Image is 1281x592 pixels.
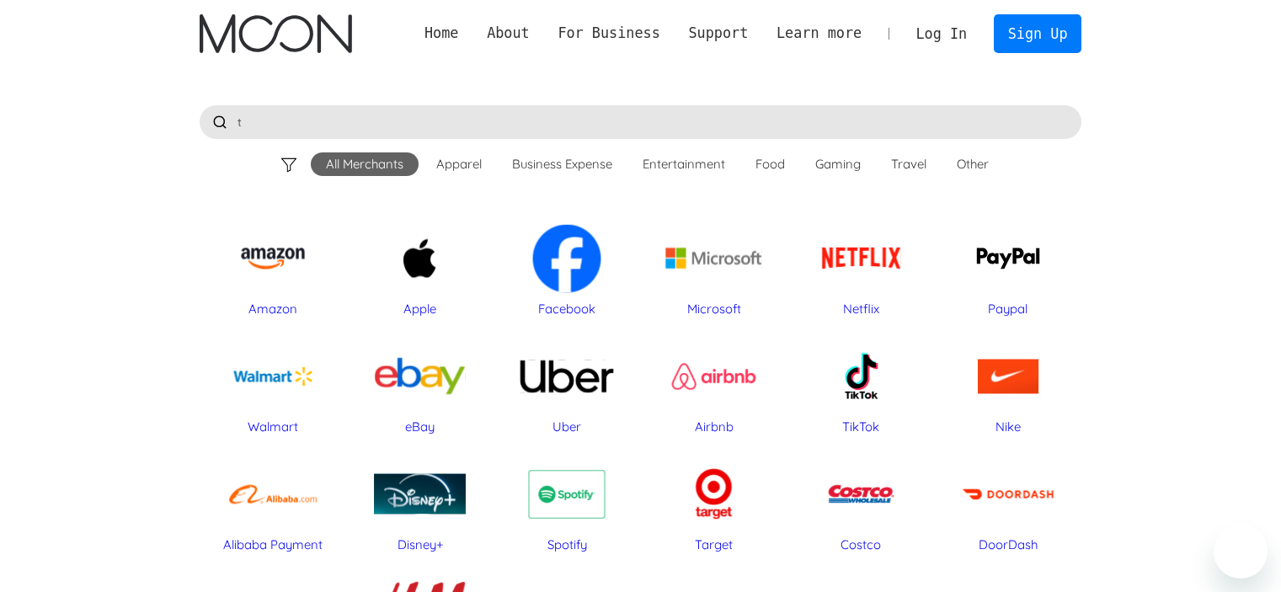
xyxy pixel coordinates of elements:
a: Sign Up [994,14,1081,52]
div: Business Expense [512,156,612,173]
div: Walmart [208,419,339,435]
a: Apple [355,216,485,317]
a: home [200,14,352,53]
a: Costco [796,451,926,552]
a: Paypal [943,216,1074,317]
div: Travel [891,156,926,173]
a: TikTok [796,333,926,435]
a: Uber [502,333,632,435]
div: Airbnb [649,419,779,435]
div: Support [675,23,762,44]
div: DoorDash [943,536,1074,553]
div: Costco [796,536,926,553]
div: For Business [544,23,675,44]
a: Netflix [796,216,926,317]
div: TikTok [796,419,926,435]
div: Apple [355,301,485,317]
div: Nike [943,419,1074,435]
iframe: Button to launch messaging window [1214,525,1268,579]
a: DoorDash [943,451,1074,552]
div: Learn more [762,23,876,44]
div: Paypal [943,301,1074,317]
a: Home [410,23,472,44]
a: Walmart [208,333,339,435]
div: Spotify [502,536,632,553]
div: Target [649,536,779,553]
div: Gaming [815,156,861,173]
div: About [472,23,543,44]
div: Other [957,156,989,173]
div: Apparel [436,156,482,173]
div: Food [755,156,785,173]
a: eBay [355,333,485,435]
a: Facebook [502,216,632,317]
a: Disney+ [355,451,485,552]
div: All Merchants [326,156,403,173]
div: Facebook [502,301,632,317]
a: Amazon [208,216,339,317]
div: Netflix [796,301,926,317]
div: Support [688,23,748,44]
div: For Business [558,23,659,44]
div: Learn more [777,23,862,44]
div: Uber [502,419,632,435]
a: Airbnb [649,333,779,435]
div: Amazon [208,301,339,317]
a: Nike [943,333,1074,435]
input: Merchant Search ... [200,105,1082,139]
div: eBay [355,419,485,435]
div: Alibaba Payment [208,536,339,553]
div: Disney+ [355,536,485,553]
a: Microsoft [649,216,779,317]
a: Log In [902,15,981,52]
div: Microsoft [649,301,779,317]
div: Entertainment [643,156,725,173]
a: Target [649,451,779,552]
a: Spotify [502,451,632,552]
img: Moon Logo [200,14,352,53]
div: About [487,23,530,44]
a: Alibaba Payment [208,451,339,552]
